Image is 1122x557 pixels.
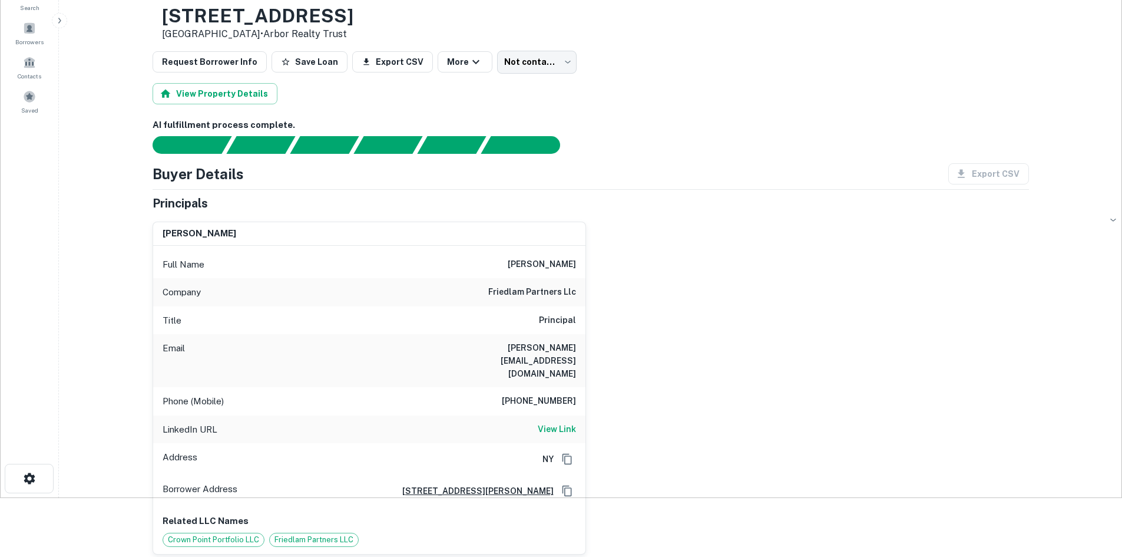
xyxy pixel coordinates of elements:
[138,136,227,154] div: Sending borrower request to AI...
[153,163,244,184] h4: Buyer Details
[272,51,347,72] button: Save Loan
[163,341,185,380] p: Email
[502,394,576,408] h6: [PHONE_NUMBER]
[163,514,576,528] p: Related LLC Names
[163,258,204,272] p: Full Name
[352,51,433,72] button: Export CSV
[15,37,44,47] span: Borrowers
[538,423,576,436] h6: View Link
[533,453,554,466] h6: NY
[163,394,224,408] p: Phone (Mobile)
[435,341,576,380] h6: [PERSON_NAME][EMAIL_ADDRESS][DOMAIN_NAME]
[163,314,181,328] p: Title
[558,482,576,500] button: Copy Address
[263,28,347,39] a: Arbor Realty Trust
[18,71,41,81] span: Contacts
[353,136,422,154] div: Principals found, AI now looking for contact information...
[162,27,353,41] p: [GEOGRAPHIC_DATA] •
[20,3,39,12] span: Search
[538,423,576,437] a: View Link
[162,5,353,27] h3: [STREET_ADDRESS]
[163,534,264,546] span: Crown Point Portfolio LLC
[153,51,267,72] button: Request Borrower Info
[481,136,574,154] div: AI fulfillment process complete.
[163,423,217,437] p: LinkedIn URL
[163,482,237,500] p: Borrower Address
[417,136,486,154] div: Principals found, still searching for contact information. This may take time...
[226,136,295,154] div: Your request is received and processing...
[163,450,197,468] p: Address
[1063,425,1122,482] iframe: Chat Widget
[558,450,576,468] button: Copy Address
[497,51,577,73] div: Not contacted
[153,118,1029,132] h6: AI fulfillment process complete.
[393,485,554,497] a: [STREET_ADDRESS][PERSON_NAME]
[290,136,359,154] div: Documents found, AI parsing details...
[163,285,201,299] p: Company
[539,314,576,328] h6: Principal
[4,17,55,49] a: Borrowers
[4,51,55,83] a: Contacts
[163,227,236,240] h6: [PERSON_NAME]
[508,258,576,272] h6: [PERSON_NAME]
[270,534,358,546] span: Friedlam Partners LLC
[153,195,208,212] h5: Principals
[488,285,576,299] h6: friedlam partners llc
[4,85,55,117] a: Saved
[21,106,38,115] span: Saved
[438,51,492,72] button: More
[153,83,277,104] button: View Property Details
